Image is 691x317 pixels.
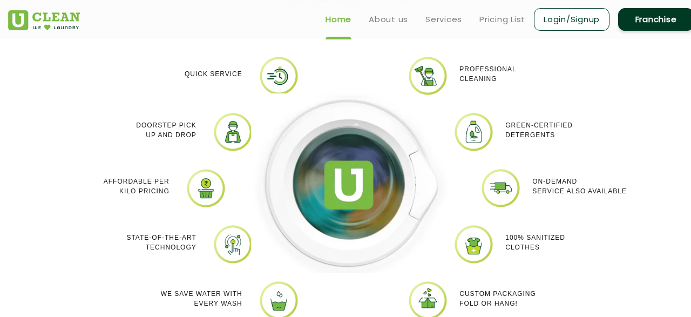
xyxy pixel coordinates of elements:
[136,120,196,140] p: Doorstep Pick up and Drop
[532,177,627,196] p: On-demand service also available
[453,224,494,265] img: Uclean laundry
[479,13,525,26] a: Pricing List
[534,8,609,31] a: Login/Signup
[505,120,573,140] p: Green-Certified Detergents
[8,10,80,30] img: UClean Laundry and Dry Cleaning
[251,93,451,273] img: Dry cleaners near me
[505,233,565,252] p: 100% Sanitized Clothes
[126,233,196,252] p: State-of-the-art Technology
[459,289,536,308] p: Custom packaging Fold or Hang!
[213,112,253,152] img: Online dry cleaning services
[369,13,408,26] a: About us
[213,224,253,265] img: Laundry shop near me
[453,112,494,152] img: laundry near me
[186,168,226,208] img: laundry pick and drop services
[459,64,516,84] p: Professional cleaning
[408,56,448,96] img: PROFESSIONAL_CLEANING_11zon.webp
[161,289,242,308] p: We Save Water with every wash
[425,13,462,26] a: Services
[185,69,242,79] p: Quick Service
[326,13,351,26] a: Home
[480,168,521,208] img: Laundry
[104,177,170,196] p: Affordable per kilo pricing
